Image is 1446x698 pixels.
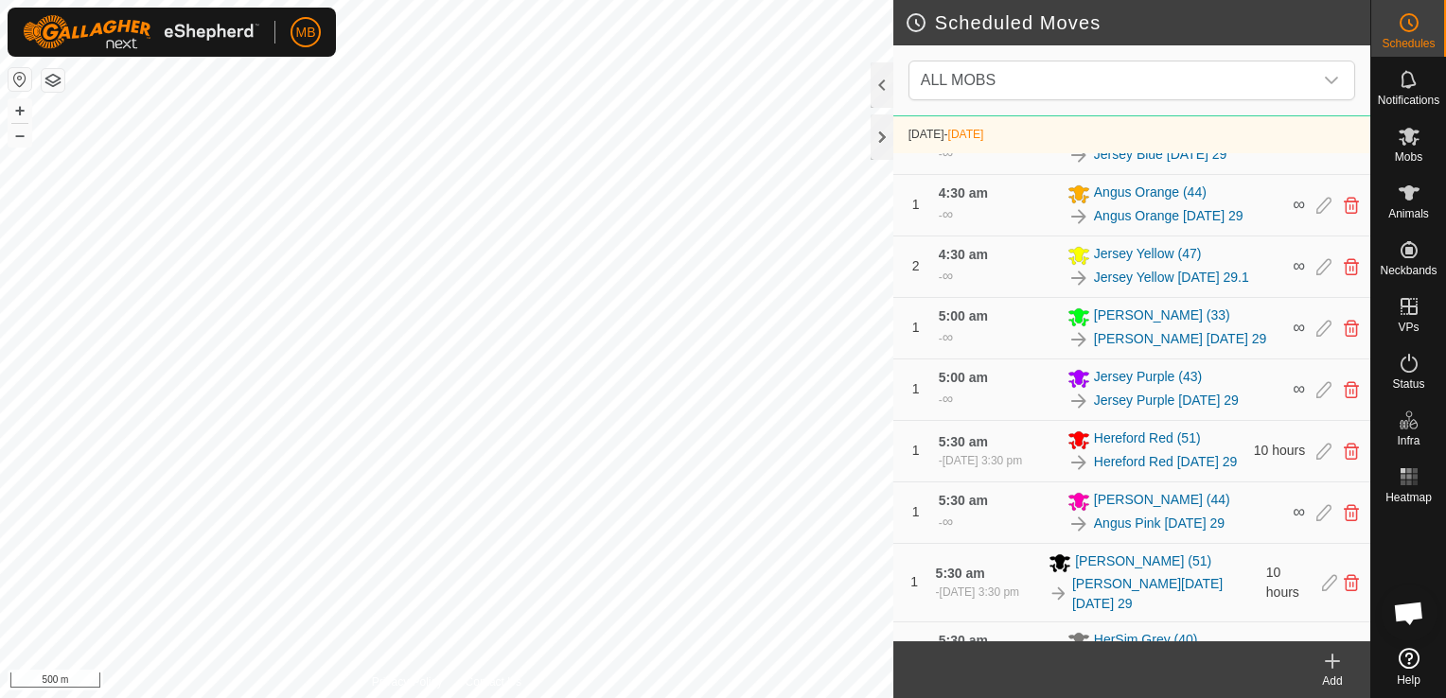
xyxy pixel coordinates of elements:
[939,308,988,323] span: 5:00 am
[943,268,953,284] span: ∞
[1067,513,1090,535] img: To
[1293,502,1305,521] span: ∞
[910,574,918,589] span: 1
[1094,367,1202,390] span: Jersey Purple (43)
[1094,244,1202,267] span: Jersey Yellow (47)
[1094,391,1239,410] a: Jersey Purple [DATE] 29
[1067,390,1090,412] img: To
[1392,378,1424,390] span: Status
[939,434,988,449] span: 5:30 am
[905,11,1370,34] h2: Scheduled Moves
[1094,490,1230,513] span: [PERSON_NAME] (44)
[1067,451,1090,474] img: To
[466,673,521,690] a: Contact Us
[939,388,953,410] div: -
[1094,329,1267,349] a: [PERSON_NAME] [DATE] 29
[908,128,944,141] span: [DATE]
[296,23,316,43] span: MB
[913,61,1313,99] span: ALL MOBS
[1094,268,1249,288] a: Jersey Yellow [DATE] 29.1
[912,197,920,212] span: 1
[912,320,920,335] span: 1
[912,443,920,458] span: 1
[943,454,1022,467] span: [DATE] 3:30 pm
[1254,443,1305,458] span: 10 hours
[9,99,31,122] button: +
[1094,514,1225,533] a: Angus Pink [DATE] 29
[1293,256,1305,275] span: ∞
[9,68,31,91] button: Reset Map
[939,265,953,288] div: -
[9,124,31,147] button: –
[1397,435,1420,446] span: Infra
[939,452,1022,469] div: -
[1067,267,1090,289] img: To
[1094,183,1207,205] span: Angus Orange (44)
[912,504,920,519] span: 1
[1094,206,1243,226] a: Angus Orange [DATE] 29
[1398,322,1419,333] span: VPs
[1067,205,1090,228] img: To
[939,493,988,508] span: 5:30 am
[1293,379,1305,398] span: ∞
[1385,492,1432,503] span: Heatmap
[939,247,988,262] span: 4:30 am
[1094,428,1201,451] span: Hereford Red (51)
[939,185,988,201] span: 4:30 am
[940,585,1019,599] span: [DATE] 3:30 pm
[943,391,953,407] span: ∞
[1067,328,1090,351] img: To
[1295,672,1370,689] div: Add
[1094,305,1230,328] span: [PERSON_NAME] (33)
[1380,265,1437,276] span: Neckbands
[939,511,953,533] div: -
[372,673,443,690] a: Privacy Policy
[1378,95,1439,106] span: Notifications
[1382,38,1435,49] span: Schedules
[939,326,953,349] div: -
[1072,574,1255,614] a: [PERSON_NAME][DATE][DATE] 29
[944,128,984,141] span: -
[1067,144,1090,166] img: To
[1395,151,1422,163] span: Mobs
[1293,318,1305,337] span: ∞
[939,142,953,165] div: -
[1397,674,1420,686] span: Help
[948,128,984,141] span: [DATE]
[936,584,1019,601] div: -
[1293,195,1305,214] span: ∞
[1388,208,1429,219] span: Animals
[1075,551,1211,574] span: [PERSON_NAME] (51)
[936,566,985,581] span: 5:30 am
[1094,452,1237,472] a: Hereford Red [DATE] 29
[943,206,953,222] span: ∞
[23,15,259,49] img: Gallagher Logo
[1313,61,1350,99] div: dropdown trigger
[943,329,953,345] span: ∞
[939,203,953,226] div: -
[1049,584,1068,603] img: To
[1266,565,1299,600] span: 10 hours
[1381,585,1437,641] a: Open chat
[921,72,996,88] span: ALL MOBS
[1094,630,1198,653] span: HerSim Grey (40)
[1094,145,1227,165] a: Jersey Blue [DATE] 29
[912,258,920,273] span: 2
[912,381,920,396] span: 1
[42,69,64,92] button: Map Layers
[1371,640,1446,693] a: Help
[943,514,953,530] span: ∞
[939,633,988,648] span: 5:30 am
[939,370,988,385] span: 5:00 am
